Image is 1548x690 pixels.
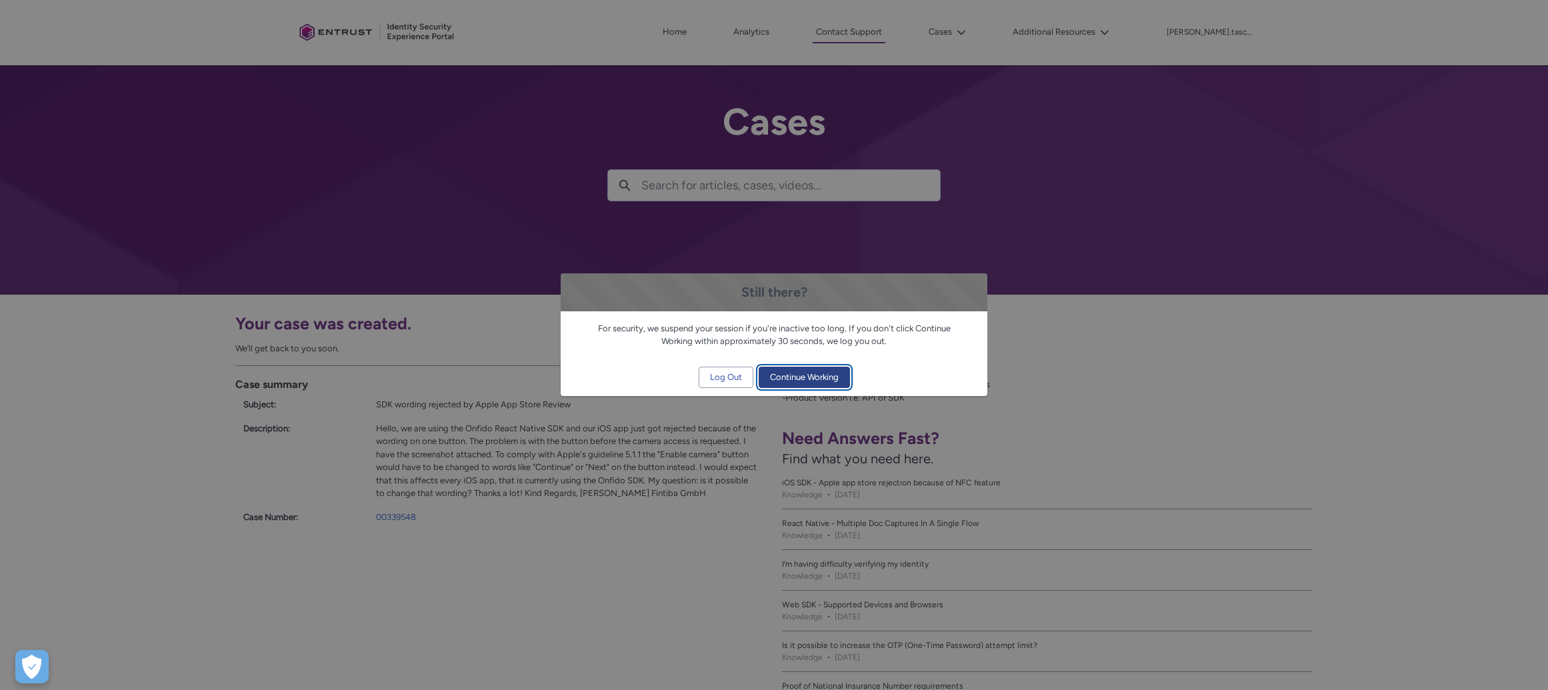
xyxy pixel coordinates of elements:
[598,323,951,347] span: For security, we suspend your session if you're inactive too long. If you don't click Continue Wo...
[741,284,807,300] span: Still there?
[770,367,839,387] span: Continue Working
[710,367,742,387] span: Log Out
[15,650,49,683] button: Open Preferences
[15,650,49,683] div: Cookie Preferences
[699,367,753,388] button: Log Out
[759,367,850,388] button: Continue Working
